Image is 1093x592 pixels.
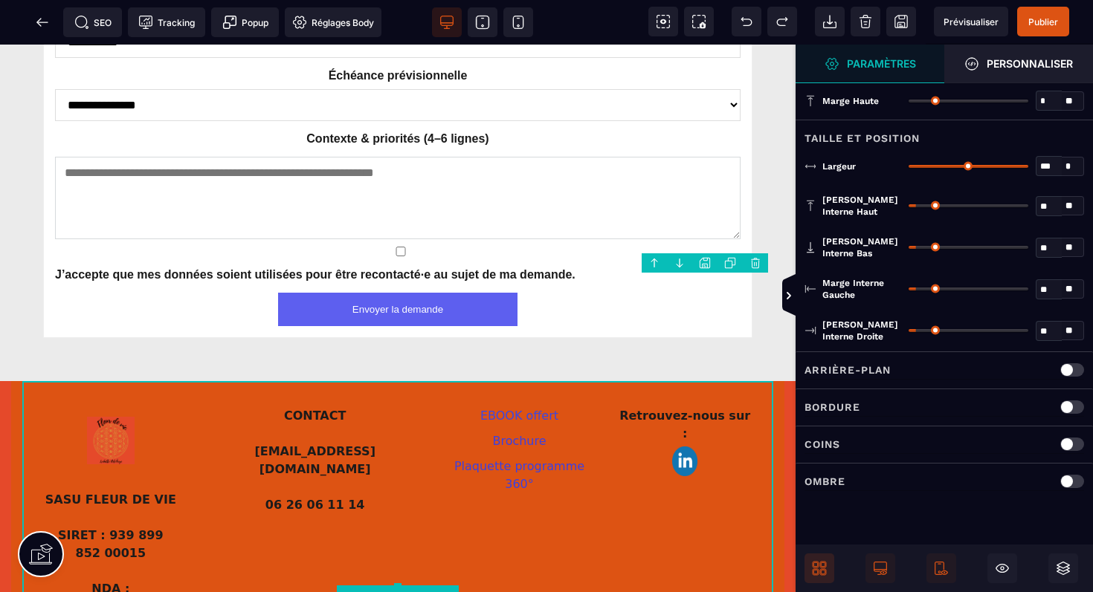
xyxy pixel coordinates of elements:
[822,319,901,342] span: [PERSON_NAME] interne droite
[28,7,57,37] span: Retour
[432,7,462,37] span: Voir bureau
[805,361,891,379] p: Arrière-plan
[822,194,901,218] span: [PERSON_NAME] interne haut
[55,22,741,40] label: Échéance prévisionnelle
[767,7,797,36] span: Rétablir
[796,120,1093,147] div: Taille et position
[886,7,916,36] span: Enregistrer
[128,7,205,37] span: Code de suivi
[822,160,856,172] span: Largeur
[805,435,840,453] p: Coins
[1017,7,1069,36] span: Enregistrer le contenu
[211,7,279,37] span: Créer une alerte modale
[815,7,845,36] span: Importer
[847,58,916,69] strong: Paramètres
[648,7,678,36] span: Voir les composants
[292,15,374,30] span: Réglages Body
[987,58,1073,69] strong: Personnaliser
[987,553,1017,583] span: Masquer le bloc
[926,553,956,583] span: Afficher le mobile
[222,15,268,30] span: Popup
[1048,553,1078,583] span: Ouvrir les calques
[822,235,901,259] span: [PERSON_NAME] interne bas
[934,7,1008,36] span: Aperçu
[944,45,1093,83] span: Ouvrir le gestionnaire de styles
[805,398,860,416] p: Bordure
[796,274,810,319] span: Afficher les vues
[805,472,845,490] p: Ombre
[822,95,879,107] span: Marge haute
[684,7,714,36] span: Capture d'écran
[254,364,375,467] b: CONTACT [EMAIL_ADDRESS][DOMAIN_NAME] 06 26 06 11 14
[851,7,880,36] span: Nettoyage
[74,15,112,30] span: SEO
[63,7,122,37] span: Métadata SEO
[454,414,588,446] a: Plaquette programme 360°
[732,7,761,36] span: Défaire
[278,248,518,282] button: Envoyer la demande
[1028,16,1058,27] span: Publier
[619,364,755,396] b: Retrouvez-nous sur :
[285,7,381,37] span: Favicon
[865,553,895,583] span: Afficher le desktop
[672,402,697,432] img: 1a59c7fc07b2df508e9f9470b57f58b2_Design_sans_titre_(2).png
[503,7,533,37] span: Voir mobile
[796,45,944,83] span: Ouvrir le gestionnaire de styles
[822,277,901,301] span: Marge interne gauche
[492,389,546,403] a: Brochure
[138,15,195,30] span: Tracking
[55,221,575,239] label: J’accepte que mes données soient utilisées pour être recontacté·e au sujet de ma demande.
[944,16,999,27] span: Prévisualiser
[45,448,176,462] b: SASU FLEUR DE VIE
[480,364,558,378] a: EBOOK offert
[55,85,741,103] label: Contexte & priorités (4–6 lignes)
[468,7,497,37] span: Voir tablette
[805,553,834,583] span: Ouvrir les blocs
